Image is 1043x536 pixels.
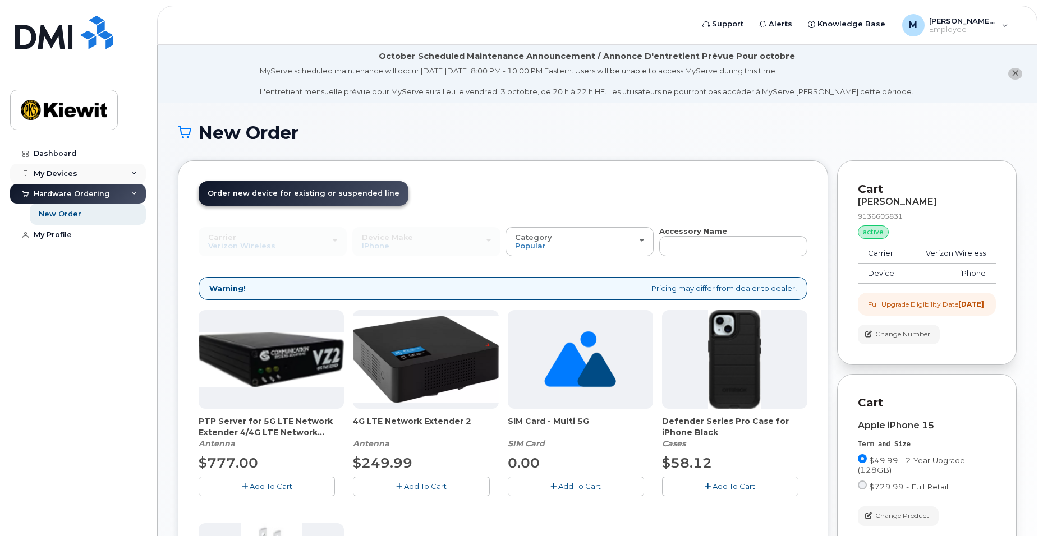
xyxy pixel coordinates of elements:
[662,415,807,449] div: Defender Series Pro Case for iPhone Black
[858,454,867,463] input: $49.99 - 2 Year Upgrade (128GB)
[858,395,996,411] p: Cart
[404,482,447,491] span: Add To Cart
[868,299,984,309] div: Full Upgrade Eligibility Date
[544,310,615,409] img: no_image_found-2caef05468ed5679b831cfe6fc140e25e0c280774317ffc20a367ab7fd17291e.png
[353,316,498,402] img: 4glte_extender.png
[199,332,344,387] img: Casa_Sysem.png
[662,455,712,471] span: $58.12
[199,415,344,449] div: PTP Server for 5G LTE Network Extender 4/4G LTE Network Extender 3
[508,438,545,449] em: SIM Card
[506,227,654,256] button: Category Popular
[858,440,996,449] div: Term and Size
[858,264,908,284] td: Device
[353,415,498,438] span: 4G LTE Network Extender 2
[958,300,984,308] strong: [DATE]
[379,50,795,62] div: October Scheduled Maintenance Announcement / Annonce D'entretient Prévue Pour octobre
[353,438,389,449] em: Antenna
[515,241,546,250] span: Popular
[508,415,653,449] div: SIM Card - Multi 5G
[994,487,1035,528] iframe: Messenger Launcher
[662,438,686,449] em: Cases
[858,243,908,264] td: Carrier
[209,283,246,294] strong: Warning!
[508,415,653,438] span: SIM Card - Multi 5G
[858,421,996,431] div: Apple iPhone 15
[875,511,929,521] span: Change Product
[558,482,601,491] span: Add To Cart
[260,66,913,97] div: MyServe scheduled maintenance will occur [DATE][DATE] 8:00 PM - 10:00 PM Eastern. Users will be u...
[662,477,798,496] button: Add To Cart
[199,455,258,471] span: $777.00
[858,211,996,221] div: 9136605831
[199,438,235,449] em: Antenna
[250,482,292,491] span: Add To Cart
[858,480,867,489] input: $729.99 - Full Retail
[713,482,755,491] span: Add To Cart
[353,415,498,449] div: 4G LTE Network Extender 2
[199,415,344,438] span: PTP Server for 5G LTE Network Extender 4/4G LTE Network Extender 3
[858,456,965,474] span: $49.99 - 2 Year Upgrade (128GB)
[208,189,399,197] span: Order new device for existing or suspended line
[908,264,996,284] td: iPhone
[858,325,940,344] button: Change Number
[858,506,939,526] button: Change Product
[875,329,930,339] span: Change Number
[178,123,1017,142] h1: New Order
[508,477,644,496] button: Add To Cart
[858,225,889,239] div: active
[199,477,335,496] button: Add To Cart
[869,482,948,491] span: $729.99 - Full Retail
[353,477,489,496] button: Add To Cart
[662,415,807,438] span: Defender Series Pro Case for iPhone Black
[353,455,412,471] span: $249.99
[515,233,552,242] span: Category
[199,277,807,300] div: Pricing may differ from dealer to dealer!
[1008,68,1022,80] button: close notification
[858,197,996,207] div: [PERSON_NAME]
[908,243,996,264] td: Verizon Wireless
[708,310,761,409] img: defenderiphone14.png
[858,181,996,197] p: Cart
[659,227,727,235] strong: Accessory Name
[508,455,540,471] span: 0.00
